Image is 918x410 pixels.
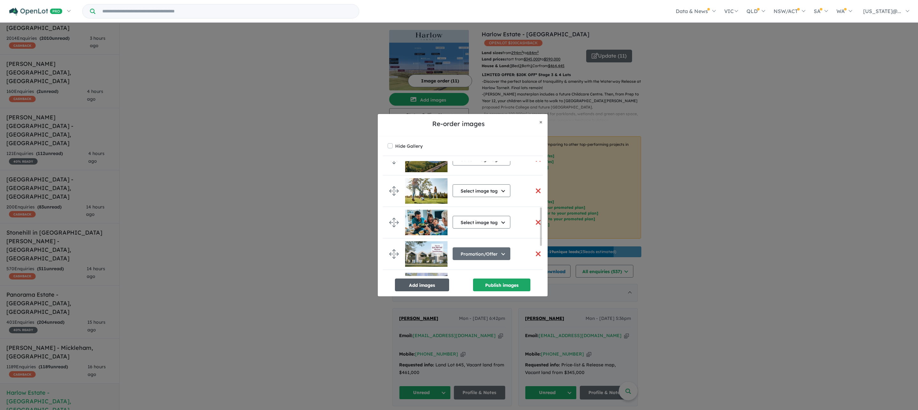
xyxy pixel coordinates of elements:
input: Try estate name, suburb, builder or developer [97,4,358,18]
h5: Re-order images [383,119,534,129]
button: Promotion/Offer [453,247,510,260]
img: Harlow%20Estate%20-%20Tarneit___1712183275.png [405,241,448,267]
span: × [539,118,543,125]
img: Harlow%20Estate%20-%20Tarneit___1693357544.jpg [405,178,448,204]
button: Publish images [473,279,530,291]
button: Select image tag [453,216,510,229]
button: Select image tag [453,184,510,197]
img: Openlot PRO Logo White [9,8,62,16]
button: Add images [395,279,449,291]
span: [US_STATE]@... [863,8,901,14]
img: drag.svg [389,186,399,196]
img: Harlow%20Estate%20-%20Tarneit___1693358554.jpg [405,273,448,298]
img: Harlow%20Estate%20-%20Tarneit___1693357544_1.jpg [405,210,448,235]
img: drag.svg [389,249,399,259]
img: drag.svg [389,218,399,227]
label: Hide Gallery [395,142,423,151]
